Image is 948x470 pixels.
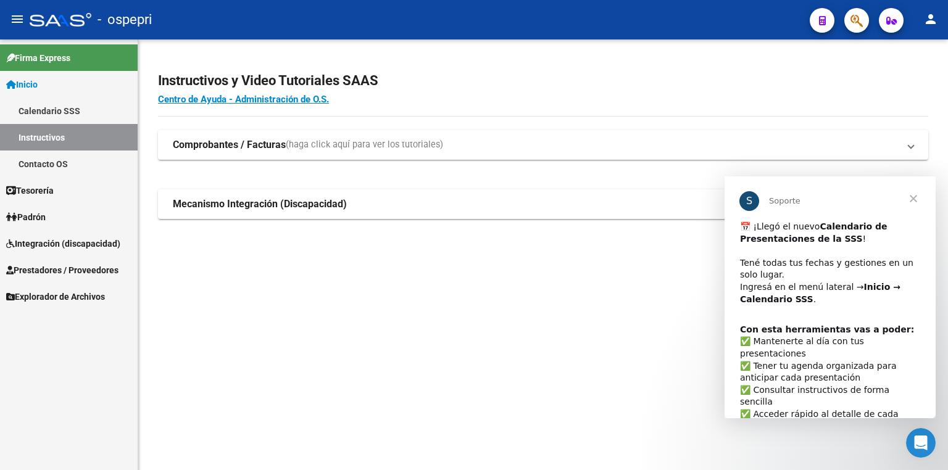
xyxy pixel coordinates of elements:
mat-icon: person [923,12,938,27]
div: ​✅ Mantenerte al día con tus presentaciones ✅ Tener tu agenda organizada para anticipar cada pres... [15,147,196,292]
span: Prestadores / Proveedores [6,263,118,277]
iframe: Intercom live chat [906,428,936,458]
span: Padrón [6,210,46,224]
strong: Comprobantes / Facturas [173,138,286,152]
span: Integración (discapacidad) [6,237,120,250]
mat-expansion-panel-header: Mecanismo Integración (Discapacidad) [158,189,928,219]
span: Explorador de Archivos [6,290,105,303]
mat-icon: menu [10,12,25,27]
strong: Mecanismo Integración (Discapacidad) [173,197,347,211]
a: Centro de Ayuda - Administración de O.S. [158,94,329,105]
span: Firma Express [6,51,70,65]
span: - ospepri [98,6,152,33]
span: Tesorería [6,184,54,197]
iframe: Intercom live chat mensaje [725,176,936,418]
span: Inicio [6,78,38,91]
mat-expansion-panel-header: Comprobantes / Facturas(haga click aquí para ver los tutoriales) [158,130,928,160]
b: Con esta herramientas vas a poder: [15,148,189,158]
span: (haga click aquí para ver los tutoriales) [286,138,443,152]
h2: Instructivos y Video Tutoriales SAAS [158,69,928,93]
